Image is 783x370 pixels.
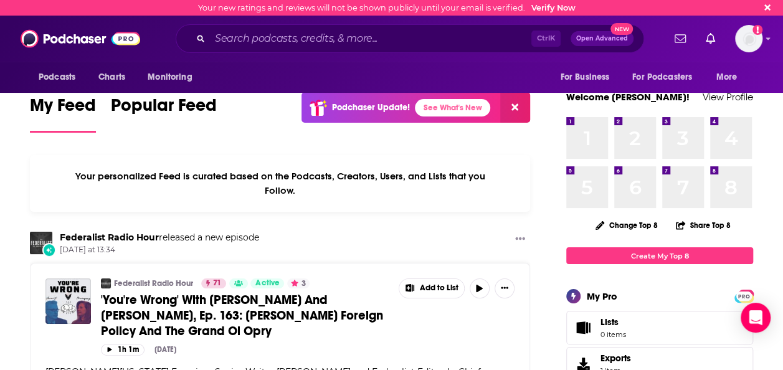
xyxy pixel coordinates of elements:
[60,232,159,243] a: Federalist Radio Hour
[587,290,617,302] div: My Pro
[600,353,631,364] span: Exports
[210,29,531,49] input: Search podcasts, credits, & more...
[98,69,125,86] span: Charts
[551,65,625,89] button: open menu
[632,69,692,86] span: For Podcasters
[415,99,490,116] a: See What's New
[30,232,52,254] img: Federalist Radio Hour
[571,31,634,46] button: Open AdvancedNew
[111,95,217,123] span: Popular Feed
[198,3,576,12] div: Your new ratings and reviews will not be shown publicly until your email is verified.
[716,69,738,86] span: More
[60,232,259,244] h3: released a new episode
[703,91,753,103] a: View Profile
[148,69,192,86] span: Monitoring
[708,65,753,89] button: open menu
[176,24,644,53] div: Search podcasts, credits, & more...
[287,278,310,288] button: 3
[90,65,133,89] a: Charts
[201,278,226,288] a: 71
[566,91,690,103] a: Welcome [PERSON_NAME]!
[560,69,609,86] span: For Business
[250,278,284,288] a: Active
[30,155,530,212] div: Your personalized Feed is curated based on the Podcasts, Creators, Users, and Lists that you Follow.
[114,278,193,288] a: Federalist Radio Hour
[101,344,145,356] button: 1h 1m
[101,278,111,288] img: Federalist Radio Hour
[39,69,75,86] span: Podcasts
[101,292,390,339] a: 'You're Wrong' With [PERSON_NAME] And [PERSON_NAME], Ep. 163: [PERSON_NAME] Foreign Policy And Th...
[21,27,140,50] img: Podchaser - Follow, Share and Rate Podcasts
[571,319,596,336] span: Lists
[600,316,626,328] span: Lists
[531,31,561,47] span: Ctrl K
[60,245,259,255] span: [DATE] at 13:34
[701,28,720,49] a: Show notifications dropdown
[736,292,751,301] span: PRO
[30,65,92,89] button: open menu
[399,279,464,298] button: Show More Button
[675,213,731,237] button: Share Top 8
[576,36,628,42] span: Open Advanced
[419,283,458,293] span: Add to List
[566,247,753,264] a: Create My Top 8
[531,3,576,12] a: Verify Now
[566,311,753,344] a: Lists
[510,232,530,247] button: Show More Button
[588,217,665,233] button: Change Top 8
[752,25,762,35] svg: Email not verified
[600,316,619,328] span: Lists
[213,277,221,290] span: 71
[735,25,762,52] span: Logged in as jbarbour
[111,95,217,133] a: Popular Feed
[45,278,91,324] img: 'You're Wrong' With Mollie Hemingway And David Harsanyi, Ep. 163: Trump's Foreign Policy And The ...
[670,28,691,49] a: Show notifications dropdown
[139,65,208,89] button: open menu
[101,292,383,339] span: 'You're Wrong' With [PERSON_NAME] And [PERSON_NAME], Ep. 163: [PERSON_NAME] Foreign Policy And Th...
[30,95,96,133] a: My Feed
[736,291,751,300] a: PRO
[154,345,176,354] div: [DATE]
[600,330,626,339] span: 0 items
[741,303,771,333] div: Open Intercom Messenger
[624,65,710,89] button: open menu
[255,277,279,290] span: Active
[495,278,515,298] button: Show More Button
[42,243,56,257] div: New Episode
[735,25,762,52] img: User Profile
[30,95,96,123] span: My Feed
[610,23,633,35] span: New
[735,25,762,52] button: Show profile menu
[332,102,410,113] p: Podchaser Update!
